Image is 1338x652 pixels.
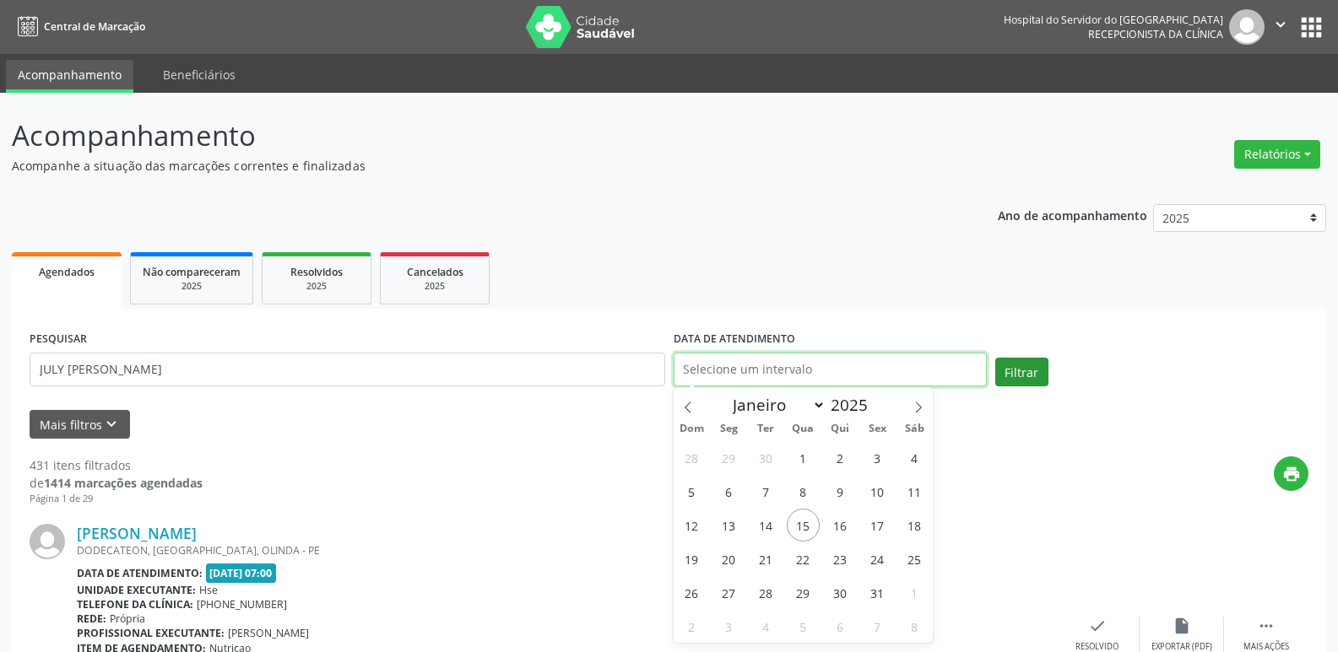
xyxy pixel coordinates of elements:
[861,475,894,508] span: Outubro 10, 2025
[77,612,106,626] b: Rede:
[861,441,894,474] span: Outubro 3, 2025
[30,353,665,386] input: Nome, código do beneficiário ou CPF
[861,576,894,609] span: Outubro 31, 2025
[674,326,795,353] label: DATA DE ATENDIMENTO
[228,626,309,640] span: [PERSON_NAME]
[674,353,987,386] input: Selecione um intervalo
[675,441,708,474] span: Setembro 28, 2025
[77,597,193,612] b: Telefone da clínica:
[675,542,708,575] span: Outubro 19, 2025
[1265,9,1297,45] button: 
[998,204,1147,225] p: Ano de acompanhamento
[784,423,821,434] span: Qua
[1229,9,1265,45] img: img
[274,280,359,293] div: 2025
[44,19,145,34] span: Central de Marcação
[1282,465,1301,483] i: print
[712,441,745,474] span: Setembro 29, 2025
[750,542,783,575] span: Outubro 21, 2025
[787,509,820,542] span: Outubro 15, 2025
[675,475,708,508] span: Outubro 5, 2025
[898,542,931,575] span: Outubro 25, 2025
[407,265,463,279] span: Cancelados
[1234,140,1320,169] button: Relatórios
[1271,15,1290,34] i: 
[30,456,203,474] div: 431 itens filtrados
[824,441,857,474] span: Outubro 2, 2025
[77,524,197,542] a: [PERSON_NAME]
[39,265,95,279] span: Agendados
[12,13,145,40] a: Central de Marcação
[750,475,783,508] span: Outubro 7, 2025
[712,475,745,508] span: Outubro 6, 2025
[30,326,87,353] label: PESQUISAR
[859,423,896,434] span: Sex
[712,509,745,542] span: Outubro 13, 2025
[1274,456,1308,491] button: print
[824,576,857,609] span: Outubro 30, 2025
[675,610,708,643] span: Novembro 2, 2025
[896,423,933,434] span: Sáb
[750,576,783,609] span: Outubro 28, 2025
[30,524,65,559] img: img
[675,509,708,542] span: Outubro 12, 2025
[151,60,247,89] a: Beneficiários
[712,576,745,609] span: Outubro 27, 2025
[675,576,708,609] span: Outubro 26, 2025
[30,410,130,439] button: Mais filtroskeyboard_arrow_down
[1004,13,1223,27] div: Hospital do Servidor do [GEOGRAPHIC_DATA]
[674,423,711,434] span: Dom
[393,280,477,293] div: 2025
[898,610,931,643] span: Novembro 8, 2025
[143,280,241,293] div: 2025
[290,265,343,279] span: Resolvidos
[206,563,277,583] span: [DATE] 07:00
[197,597,287,612] span: [PHONE_NUMBER]
[30,492,203,506] div: Página 1 de 29
[110,612,145,626] span: Própria
[898,475,931,508] span: Outubro 11, 2025
[12,115,932,157] p: Acompanhamento
[995,358,1048,386] button: Filtrar
[824,542,857,575] span: Outubro 23, 2025
[861,542,894,575] span: Outubro 24, 2025
[1257,617,1276,635] i: 
[787,475,820,508] span: Outubro 8, 2025
[102,415,121,434] i: keyboard_arrow_down
[861,509,894,542] span: Outubro 17, 2025
[898,509,931,542] span: Outubro 18, 2025
[750,509,783,542] span: Outubro 14, 2025
[747,423,784,434] span: Ter
[750,441,783,474] span: Setembro 30, 2025
[143,265,241,279] span: Não compareceram
[898,576,931,609] span: Novembro 1, 2025
[1088,617,1107,635] i: check
[12,157,932,175] p: Acompanhe a situação das marcações correntes e finalizadas
[750,610,783,643] span: Novembro 4, 2025
[30,474,203,492] div: de
[77,543,1055,558] div: DODECATEON, [GEOGRAPHIC_DATA], OLINDA - PE
[826,394,881,416] input: Year
[787,542,820,575] span: Outubro 22, 2025
[824,610,857,643] span: Novembro 6, 2025
[199,583,218,597] span: Hse
[6,60,133,93] a: Acompanhamento
[861,610,894,643] span: Novembro 7, 2025
[821,423,859,434] span: Qui
[77,583,196,597] b: Unidade executante:
[787,576,820,609] span: Outubro 29, 2025
[824,509,857,542] span: Outubro 16, 2025
[1088,27,1223,41] span: Recepcionista da clínica
[77,566,203,580] b: Data de atendimento:
[712,542,745,575] span: Outubro 20, 2025
[824,475,857,508] span: Outubro 9, 2025
[1297,13,1326,42] button: apps
[787,610,820,643] span: Novembro 5, 2025
[1173,617,1191,635] i: insert_drive_file
[77,626,225,640] b: Profissional executante:
[898,441,931,474] span: Outubro 4, 2025
[712,610,745,643] span: Novembro 3, 2025
[787,441,820,474] span: Outubro 1, 2025
[725,393,826,417] select: Month
[710,423,747,434] span: Seg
